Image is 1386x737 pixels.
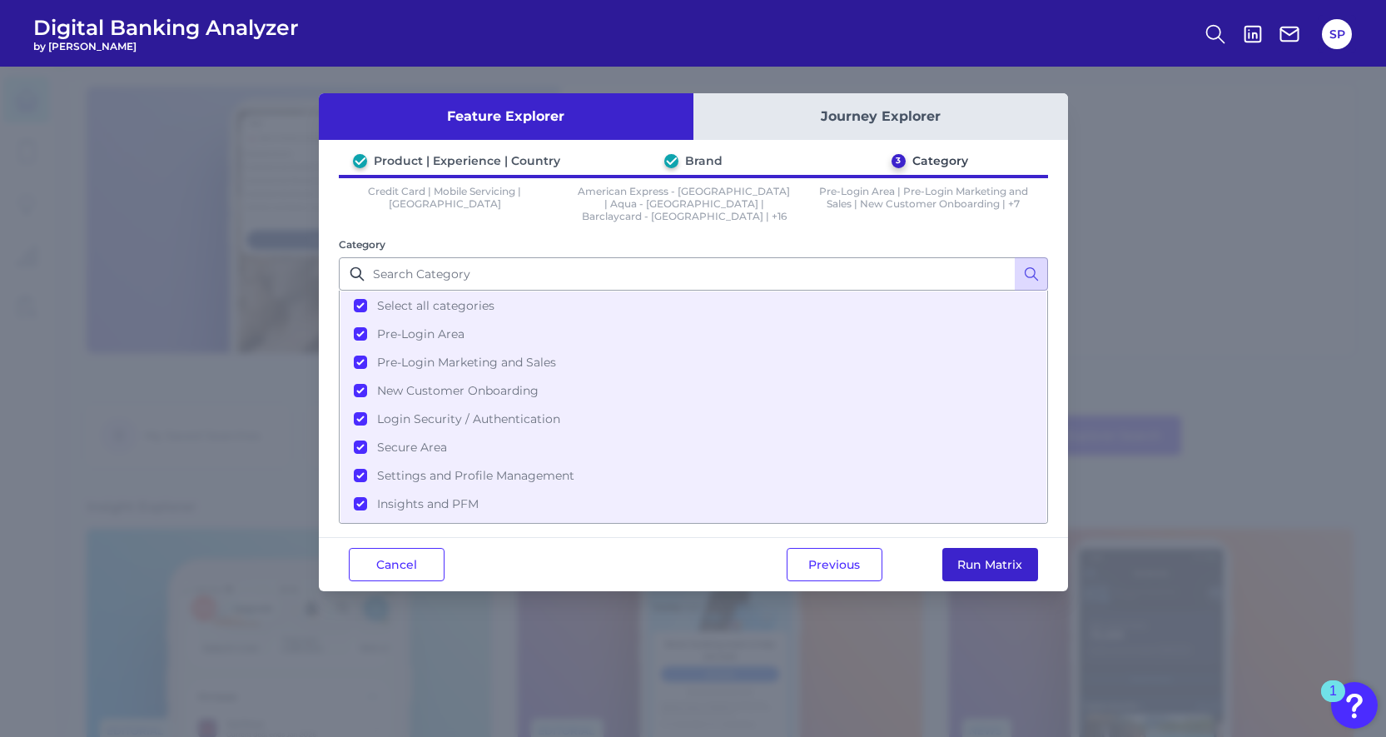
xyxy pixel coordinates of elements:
span: Settings and Profile Management [377,468,574,483]
span: Login Security / Authentication [377,411,560,426]
button: Journey Explorer [693,93,1068,140]
div: Product | Experience | Country [374,153,560,168]
button: Previous [787,548,882,581]
button: Select all categories [340,291,1046,320]
button: Open Resource Center, 1 new notification [1331,682,1378,729]
button: Insights and PFM [340,490,1046,518]
div: 1 [1329,691,1337,713]
p: Pre-Login Area | Pre-Login Marketing and Sales | New Customer Onboarding | +7 [817,185,1031,222]
button: SP [1322,19,1352,49]
button: Settings and Profile Management [340,461,1046,490]
div: Brand [685,153,723,168]
span: Secure Area [377,440,447,455]
button: Pre-Login Area [340,320,1046,348]
button: Pre-Login Marketing and Sales [340,348,1046,376]
input: Search Category [339,257,1048,291]
button: New Customer Onboarding [340,376,1046,405]
span: Pre-Login Area [377,326,464,341]
button: Login Security / Authentication [340,405,1046,433]
span: Select all categories [377,298,494,313]
button: Secure Area [340,433,1046,461]
p: Credit Card | Mobile Servicing | [GEOGRAPHIC_DATA] [339,185,552,222]
span: Pre-Login Marketing and Sales [377,355,556,370]
div: Category [912,153,968,168]
button: Cancel [349,548,445,581]
button: Alerts [340,518,1046,546]
button: Feature Explorer [319,93,693,140]
span: Insights and PFM [377,496,479,511]
p: American Express - [GEOGRAPHIC_DATA] | Aqua - [GEOGRAPHIC_DATA] | Barclaycard - [GEOGRAPHIC_DATA]... [578,185,791,222]
button: Run Matrix [942,548,1038,581]
span: New Customer Onboarding [377,383,539,398]
span: Digital Banking Analyzer [33,15,299,40]
label: Category [339,238,385,251]
div: 3 [892,154,906,168]
span: by [PERSON_NAME] [33,40,299,52]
